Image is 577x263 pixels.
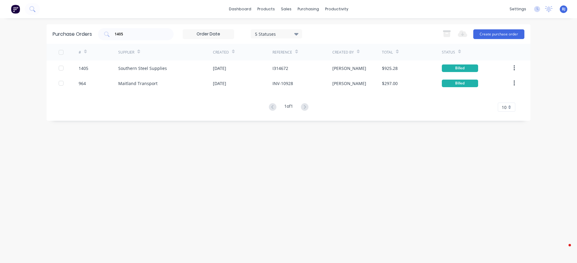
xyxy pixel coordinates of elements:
[79,65,88,71] div: 1405
[118,65,167,71] div: Southern Steel Supplies
[332,65,366,71] div: [PERSON_NAME]
[322,5,351,14] div: productivity
[114,31,164,37] input: Search purchase orders...
[556,242,571,257] iframe: Intercom live chat
[213,50,229,55] div: Created
[272,50,292,55] div: Reference
[278,5,295,14] div: sales
[442,50,455,55] div: Status
[382,50,393,55] div: Total
[118,80,158,87] div: Maitland Transport
[473,29,524,39] button: Create purchase order
[213,65,226,71] div: [DATE]
[213,80,226,87] div: [DATE]
[183,30,234,39] input: Order Date
[507,5,529,14] div: settings
[272,80,293,87] div: INV-10928
[79,80,86,87] div: 964
[284,103,293,112] div: 1 of 1
[442,80,478,87] div: Billed
[53,31,92,38] div: Purchase Orders
[295,5,322,14] div: purchasing
[382,65,398,71] div: $925.28
[332,50,354,55] div: Created By
[255,31,298,37] div: 5 Statuses
[562,6,566,12] span: BJ
[118,50,134,55] div: Supplier
[254,5,278,14] div: products
[226,5,254,14] a: dashboard
[382,80,398,87] div: $297.00
[79,50,81,55] div: #
[442,64,478,72] div: Billed
[11,5,20,14] img: Factory
[272,65,288,71] div: I314672
[502,104,507,110] span: 10
[332,80,366,87] div: [PERSON_NAME]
